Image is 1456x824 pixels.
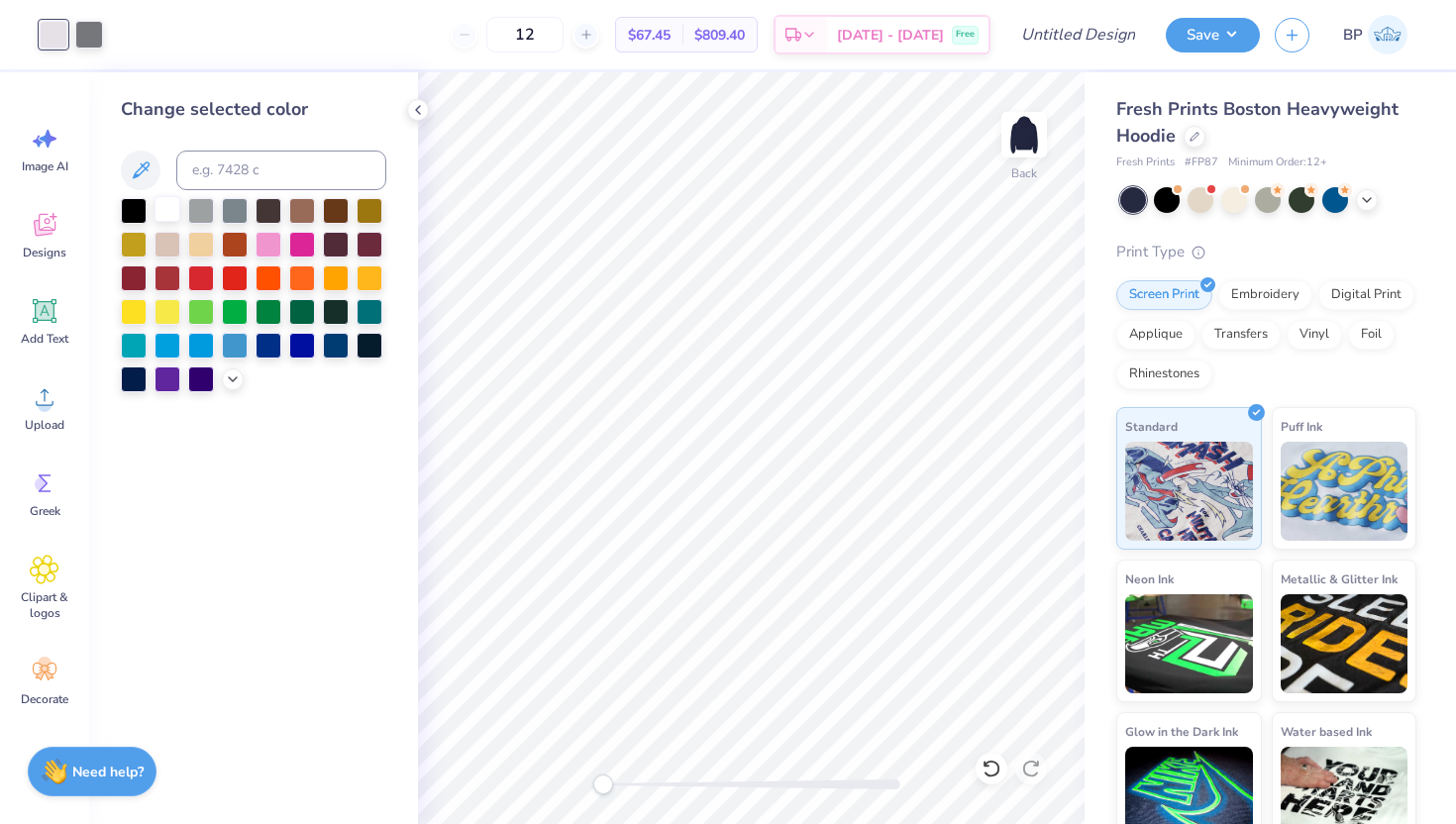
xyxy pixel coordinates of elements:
[1116,97,1399,148] span: Fresh Prints Boston Heavyweight Hoodie
[1218,280,1312,310] div: Embroidery
[628,25,671,46] span: $67.45
[1116,320,1196,350] div: Applique
[1125,442,1253,541] img: Standard
[486,17,564,52] input: – –
[1125,416,1178,437] span: Standard
[1116,360,1212,389] div: Rhinestones
[1334,15,1416,54] a: BP
[30,503,60,519] span: Greek
[1281,442,1408,541] img: Puff Ink
[1166,18,1260,52] button: Save
[1005,15,1151,54] input: Untitled Design
[1281,594,1408,693] img: Metallic & Glitter Ink
[1281,721,1372,742] span: Water based Ink
[1281,568,1398,589] span: Metallic & Glitter Ink
[121,96,386,123] div: Change selected color
[1287,320,1342,350] div: Vinyl
[837,25,944,46] span: [DATE] - [DATE]
[1228,154,1327,171] span: Minimum Order: 12 +
[1116,154,1175,171] span: Fresh Prints
[1116,241,1416,263] div: Print Type
[1348,320,1395,350] div: Foil
[1125,568,1174,589] span: Neon Ink
[176,151,386,190] input: e.g. 7428 c
[1125,721,1238,742] span: Glow in the Dark Ink
[1281,416,1322,437] span: Puff Ink
[25,417,64,433] span: Upload
[1368,15,1407,54] img: Brianna Porter
[694,25,745,46] span: $809.40
[21,331,68,347] span: Add Text
[23,245,66,260] span: Designs
[1201,320,1281,350] div: Transfers
[72,763,144,781] strong: Need help?
[1125,594,1253,693] img: Neon Ink
[956,28,975,42] span: Free
[12,589,77,621] span: Clipart & logos
[1011,164,1037,182] div: Back
[1185,154,1218,171] span: # FP87
[1116,280,1212,310] div: Screen Print
[593,774,613,794] div: Accessibility label
[1318,280,1414,310] div: Digital Print
[1343,24,1363,47] span: BP
[22,158,68,174] span: Image AI
[21,691,68,707] span: Decorate
[1004,115,1044,154] img: Back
